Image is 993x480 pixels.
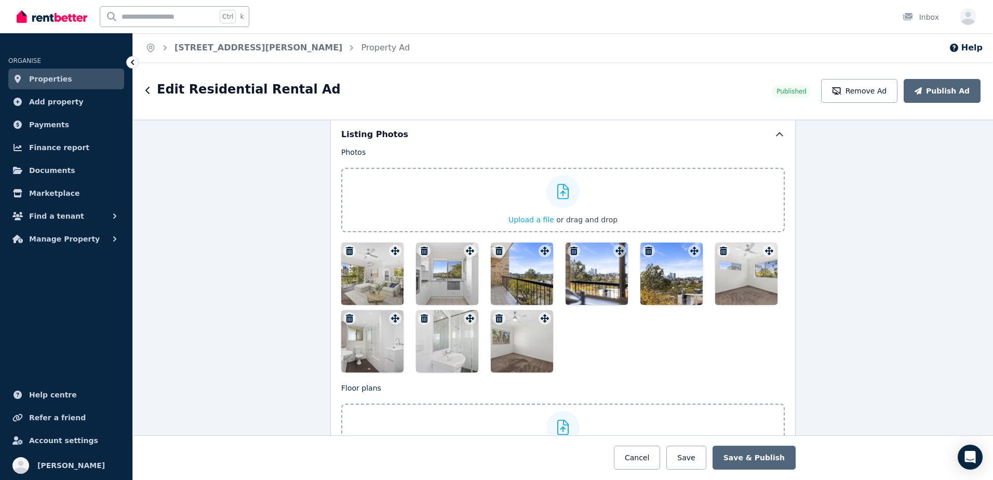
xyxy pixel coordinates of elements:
span: Add property [29,96,84,108]
span: Account settings [29,434,98,447]
p: Floor plans [341,383,785,393]
span: Help centre [29,389,77,401]
span: ORGANISE [8,57,41,64]
button: Remove Ad [821,79,897,103]
button: Cancel [614,446,660,470]
div: Open Intercom Messenger [958,445,983,470]
img: RentBetter [17,9,87,24]
button: Publish Ad [904,79,981,103]
a: Properties [8,69,124,89]
span: Published [776,87,807,96]
button: Find a tenant [8,206,124,226]
button: Manage Property [8,229,124,249]
button: Help [949,42,983,54]
span: Find a tenant [29,210,84,222]
a: Property Ad [361,43,410,52]
span: Documents [29,164,75,177]
h1: Edit Residential Rental Ad [157,81,341,98]
span: Payments [29,118,69,131]
span: Upload a file [508,216,554,224]
a: Help centre [8,384,124,405]
button: Save & Publish [713,446,796,470]
span: Properties [29,73,72,85]
a: Finance report [8,137,124,158]
span: Refer a friend [29,411,86,424]
span: Ctrl [220,10,236,23]
a: Payments [8,114,124,135]
a: [STREET_ADDRESS][PERSON_NAME] [175,43,342,52]
span: Manage Property [29,233,100,245]
a: Documents [8,160,124,181]
span: k [240,12,244,21]
a: Marketplace [8,183,124,204]
a: Refer a friend [8,407,124,428]
span: or drag and drop [556,216,618,224]
button: Upload a file or drag and drop [508,215,618,225]
span: Marketplace [29,187,79,199]
button: Save [666,446,706,470]
a: Add property [8,91,124,112]
span: [PERSON_NAME] [37,459,105,472]
div: Inbox [903,12,939,22]
h5: Listing Photos [341,128,408,141]
span: Finance report [29,141,89,154]
p: Photos [341,147,785,157]
a: Account settings [8,430,124,451]
nav: Breadcrumb [133,33,422,62]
